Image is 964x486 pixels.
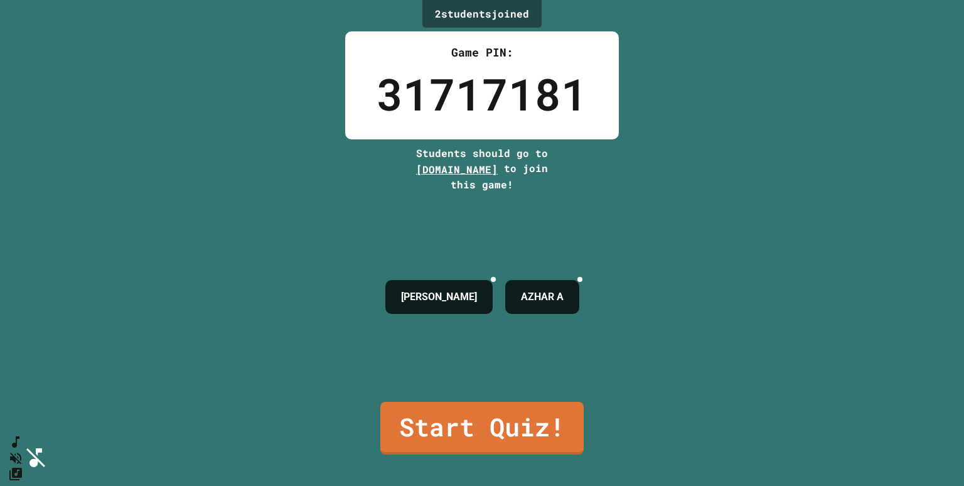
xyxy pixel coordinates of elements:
[8,466,23,482] button: Change Music
[401,289,477,305] h4: [PERSON_NAME]
[377,44,587,61] div: Game PIN:
[416,163,498,176] span: [DOMAIN_NAME]
[377,61,587,127] div: 31717181
[8,450,23,466] button: Unmute music
[380,402,584,455] a: Start Quiz!
[8,435,23,450] button: SpeedDial basic example
[521,289,564,305] h4: AZHAR A
[404,146,560,192] div: Students should go to to join this game!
